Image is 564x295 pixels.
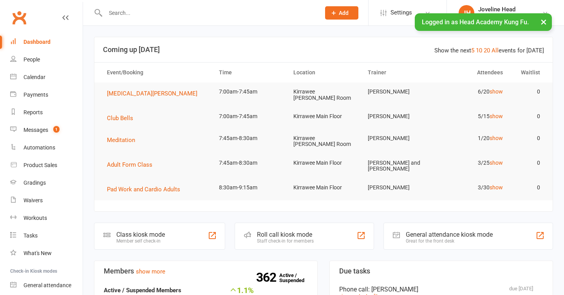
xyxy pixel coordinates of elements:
td: 7:00am-7:45am [212,83,286,101]
span: Meditation [107,137,135,144]
td: 7:45am-8:30am [212,129,286,147]
a: What's New [10,245,83,262]
th: Attendees [435,63,510,83]
a: show [490,135,503,141]
div: Tasks [23,232,38,239]
span: Add [339,10,349,16]
span: Pad Work and Cardio Adults [107,186,180,193]
a: show [490,160,503,166]
div: People [23,56,40,63]
button: [MEDICAL_DATA][PERSON_NAME] [107,89,203,98]
a: Gradings [10,174,83,192]
div: Calendar [23,74,45,80]
a: show [490,184,503,191]
div: Reports [23,109,43,115]
td: Kirrawee [PERSON_NAME] Room [286,129,361,154]
td: 7:45am-8:30am [212,154,286,172]
td: 0 [510,83,547,101]
button: Add [325,6,358,20]
td: [PERSON_NAME] and [PERSON_NAME] [361,154,435,178]
td: 0 [510,178,547,197]
td: 8:30am-9:15am [212,178,286,197]
td: [PERSON_NAME] [361,83,435,101]
div: JH [459,5,474,21]
td: [PERSON_NAME] [361,178,435,197]
a: Automations [10,139,83,156]
a: 5 [471,47,474,54]
div: Payments [23,92,48,98]
a: People [10,51,83,68]
td: 3/25 [435,154,510,172]
a: show [490,88,503,95]
button: Meditation [107,135,141,145]
span: 1 [53,126,60,133]
div: Joveline Head [478,6,537,13]
td: 1/20 [435,129,510,147]
td: 0 [510,107,547,126]
div: Phone call [339,286,543,293]
button: Adult Form Class [107,160,158,169]
a: Calendar [10,68,83,86]
a: Clubworx [9,8,29,27]
button: Club Bells [107,113,139,123]
div: Great for the front desk [406,238,493,244]
a: Payments [10,86,83,104]
th: Location [286,63,361,83]
div: Product Sales [23,162,57,168]
td: [PERSON_NAME] [361,107,435,126]
div: 1.1% [225,286,254,294]
a: show [490,113,503,119]
a: 362Active / Suspended [279,267,314,289]
td: 0 [510,129,547,147]
td: Kirrawee Main Floor [286,107,361,126]
td: 3/30 [435,178,510,197]
div: Show the next events for [DATE] [434,46,544,55]
div: Automations [23,144,55,151]
td: 5/15 [435,107,510,126]
strong: 362 [256,272,279,283]
h3: Members [104,267,308,275]
div: Roll call kiosk mode [257,231,314,238]
button: × [537,13,551,30]
a: Tasks [10,227,83,245]
span: : [PERSON_NAME] [368,286,418,293]
div: Class kiosk mode [116,231,165,238]
div: Gradings [23,180,46,186]
div: General attendance [23,282,71,288]
a: 10 [476,47,482,54]
span: Settings [390,4,412,22]
a: General attendance kiosk mode [10,277,83,294]
td: Kirrawee Main Floor [286,178,361,197]
th: Event/Booking [100,63,212,83]
div: What's New [23,250,52,256]
th: Waitlist [510,63,547,83]
span: Logged in as Head Academy Kung Fu. [422,18,529,26]
strong: Active / Suspended Members [104,287,181,294]
a: show more [136,268,165,275]
span: Club Bells [107,115,133,122]
div: Staff check-in for members [257,238,314,244]
a: 20 [484,47,490,54]
a: All [492,47,499,54]
div: Messages [23,127,48,133]
input: Search... [103,7,315,18]
td: 6/20 [435,83,510,101]
a: Dashboard [10,33,83,51]
a: Reports [10,104,83,121]
th: Trainer [361,63,435,83]
td: Kirrawee Main Floor [286,154,361,172]
h3: Due tasks [339,267,543,275]
a: Waivers [10,192,83,209]
span: Adult Form Class [107,161,152,168]
button: Pad Work and Cardio Adults [107,185,186,194]
td: [PERSON_NAME] [361,129,435,147]
td: 0 [510,154,547,172]
td: Kirrawee [PERSON_NAME] Room [286,83,361,107]
div: Member self check-in [116,238,165,244]
a: Workouts [10,209,83,227]
div: Head Academy Kung Fu [478,13,537,20]
span: [MEDICAL_DATA][PERSON_NAME] [107,90,197,97]
th: Time [212,63,286,83]
a: Product Sales [10,156,83,174]
td: 7:00am-7:45am [212,107,286,126]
